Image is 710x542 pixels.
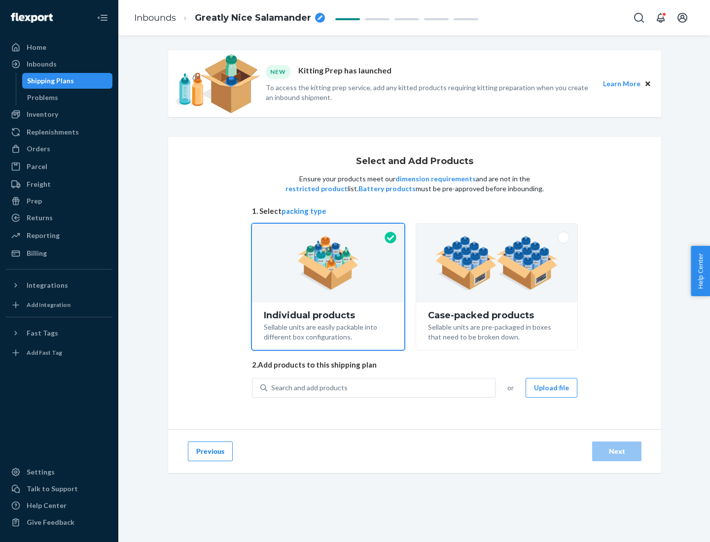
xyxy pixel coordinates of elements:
img: case-pack.59cecea509d18c883b923b81aeac6d0b.png [435,236,558,290]
a: Problems [22,90,113,105]
div: Inbounds [27,59,57,69]
div: Settings [27,467,55,477]
button: Upload file [526,378,577,398]
button: Integrations [6,277,112,293]
a: Prep [6,193,112,209]
div: Billing [27,248,47,258]
button: Battery products [358,184,416,194]
a: Add Integration [6,297,112,313]
a: Parcel [6,159,112,174]
button: Close [642,78,653,89]
a: Orders [6,141,112,157]
button: Open notifications [651,8,671,28]
div: Fast Tags [27,328,58,338]
a: Talk to Support [6,481,112,497]
div: Add Fast Tag [27,348,62,357]
div: Sellable units are easily packable into different box configurations. [264,320,392,342]
a: Reporting [6,228,112,243]
ol: breadcrumbs [126,3,333,33]
img: individual-pack.facf35554cb0f1810c75b2bd6df2d64e.png [297,236,359,290]
span: 1. Select [252,206,577,216]
div: Shipping Plans [27,76,74,86]
a: Billing [6,245,112,261]
span: 2. Add products to this shipping plan [252,360,577,370]
a: Returns [6,210,112,226]
span: or [507,383,514,393]
button: packing type [282,206,326,216]
p: To access the kitting prep service, add any kitted products requiring kitting preparation when yo... [266,83,594,102]
a: Replenishments [6,124,112,140]
div: Next [601,446,633,456]
div: Freight [27,179,51,189]
button: Fast Tags [6,325,112,341]
h1: Select and Add Products [356,157,473,167]
button: Learn More [603,78,640,89]
div: Search and add products [271,383,348,393]
div: Give Feedback [27,517,74,527]
a: Inbounds [134,12,176,23]
img: Flexport logo [11,13,53,23]
button: Open account menu [673,8,692,28]
a: Settings [6,464,112,480]
div: Add Integration [27,301,71,309]
button: Previous [188,441,233,461]
button: restricted product [285,184,348,194]
div: Parcel [27,162,47,171]
div: Case-packed products [428,310,566,320]
p: Kitting Prep has launched [298,65,391,78]
div: Talk to Support [27,484,78,494]
a: Shipping Plans [22,73,113,89]
div: Help Center [27,501,67,510]
button: Next [592,441,641,461]
div: Integrations [27,280,68,290]
div: Individual products [264,310,392,320]
button: Help Center [691,246,710,296]
div: Sellable units are pre-packaged in boxes that need to be broken down. [428,320,566,342]
div: Inventory [27,109,58,119]
div: Reporting [27,231,60,240]
a: Inventory [6,106,112,122]
span: Greatly Nice Salamander [195,12,311,25]
a: Freight [6,176,112,192]
div: Prep [27,196,42,206]
p: Ensure your products meet our and are not in the list. must be pre-approved before inbounding. [284,174,545,194]
button: Close Navigation [93,8,112,28]
button: Open Search Box [629,8,649,28]
div: Problems [27,93,58,102]
div: Replenishments [27,127,79,137]
a: Inbounds [6,56,112,72]
a: Home [6,39,112,55]
button: dimension requirements [395,174,476,184]
button: Give Feedback [6,514,112,530]
div: Home [27,42,46,52]
a: Help Center [6,498,112,513]
a: Add Fast Tag [6,345,112,361]
div: Returns [27,213,53,223]
div: NEW [266,65,290,78]
div: Orders [27,144,50,154]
